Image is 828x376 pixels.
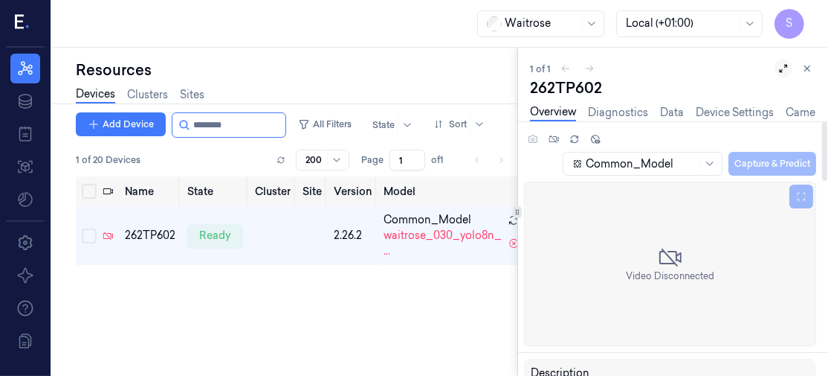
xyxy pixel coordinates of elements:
[334,228,372,243] div: 2.26.2
[292,112,358,136] button: All Filters
[127,87,168,103] a: Clusters
[361,153,384,167] span: Page
[82,184,97,199] button: Select all
[249,176,297,206] th: Cluster
[125,228,175,243] div: 262TP602
[378,176,537,206] th: Model
[297,176,328,206] th: Site
[530,63,551,75] span: 1 of 1
[76,153,140,167] span: 1 of 20 Devices
[588,105,648,121] a: Diagnostics
[384,212,471,228] span: Common_Model
[82,229,97,243] button: Select row
[626,270,714,283] span: Video Disconnected
[431,153,455,167] span: of 1
[76,60,517,80] div: Resources
[774,9,804,39] button: S
[119,176,181,206] th: Name
[384,228,502,259] span: waitrose_030_yolo8n_ ...
[660,105,684,121] a: Data
[328,176,378,206] th: Version
[530,104,576,121] a: Overview
[530,77,816,98] div: 262TP602
[181,176,249,206] th: State
[180,87,204,103] a: Sites
[187,224,243,248] div: ready
[467,150,511,171] nav: pagination
[76,86,115,103] a: Devices
[696,105,774,121] a: Device Settings
[76,112,166,136] button: Add Device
